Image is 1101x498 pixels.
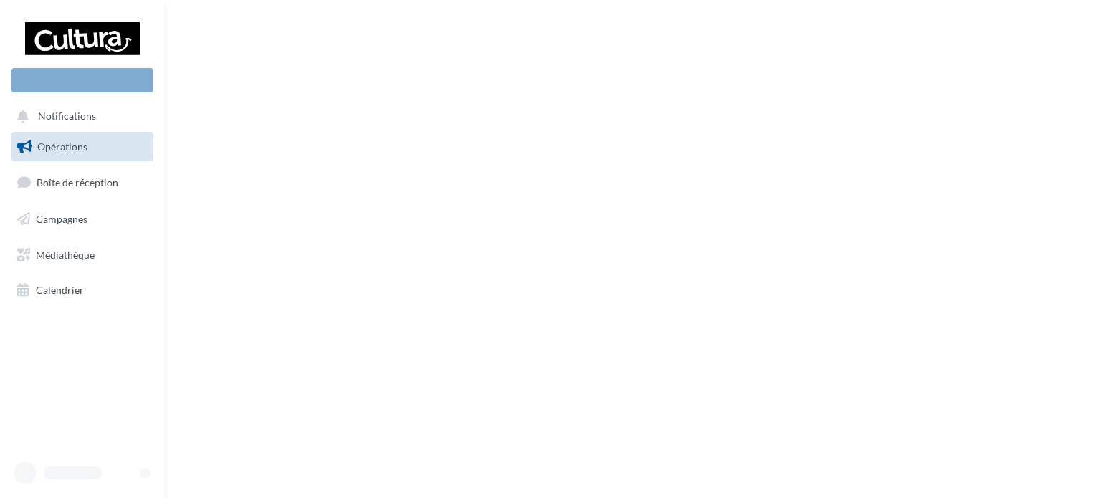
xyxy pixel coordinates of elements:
a: Campagnes [9,204,156,234]
a: Calendrier [9,275,156,305]
span: Campagnes [36,213,87,225]
span: Boîte de réception [37,176,118,188]
a: Boîte de réception [9,167,156,198]
a: Opérations [9,132,156,162]
span: Calendrier [36,284,84,296]
span: Opérations [37,140,87,153]
span: Notifications [38,110,96,123]
div: Nouvelle campagne [11,68,153,92]
span: Médiathèque [36,248,95,260]
a: Médiathèque [9,240,156,270]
